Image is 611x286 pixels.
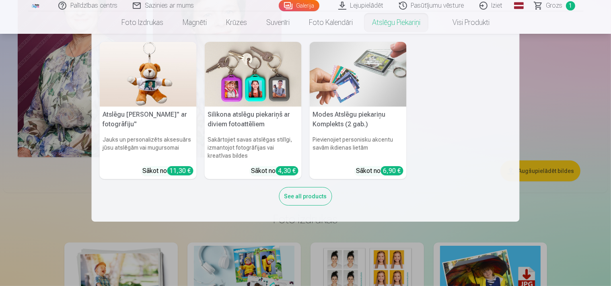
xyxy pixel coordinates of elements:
img: /fa1 [31,3,40,8]
a: Visi produkti [430,11,499,34]
h6: Pievienojiet personisku akcentu savām ikdienas lietām [310,132,407,163]
h6: Jauks un personalizēts aksesuārs jūsu atslēgām vai mugursomai [100,132,197,163]
div: 11,30 € [167,166,193,175]
a: Krūzes [216,11,257,34]
h6: Sakārtojiet savas atslēgas stilīgi, izmantojot fotogrāfijas vai kreatīvas bildes [205,132,302,163]
a: See all products [279,191,332,200]
a: Silikona atslēgu piekariņš ar diviem fotoattēliemSilikona atslēgu piekariņš ar diviem fotoattēlie... [205,42,302,179]
div: Sākot no [143,166,193,176]
span: Grozs [546,1,563,10]
a: Foto izdrukas [112,11,173,34]
a: Suvenīri [257,11,299,34]
h5: Silikona atslēgu piekariņš ar diviem fotoattēliem [205,107,302,132]
div: Sākot no [251,166,298,176]
h5: Modes Atslēgu piekariņu Komplekts (2 gab.) [310,107,407,132]
div: 6,90 € [381,166,403,175]
span: 1 [566,1,575,10]
a: Atslēgu piekariņš Lācītis" ar fotogrāfiju"Atslēgu [PERSON_NAME]" ar fotogrāfiju"Jauks un personal... [100,42,197,179]
div: Sākot no [356,166,403,176]
a: Atslēgu piekariņi [362,11,430,34]
h5: Atslēgu [PERSON_NAME]" ar fotogrāfiju" [100,107,197,132]
div: 4,30 € [276,166,298,175]
a: Modes Atslēgu piekariņu Komplekts (2 gab.)Modes Atslēgu piekariņu Komplekts (2 gab.)Pievienojiet ... [310,42,407,179]
img: Modes Atslēgu piekariņu Komplekts (2 gab.) [310,42,407,107]
a: Foto kalendāri [299,11,362,34]
a: Magnēti [173,11,216,34]
div: See all products [279,187,332,206]
img: Atslēgu piekariņš Lācītis" ar fotogrāfiju" [100,42,197,107]
img: Silikona atslēgu piekariņš ar diviem fotoattēliem [205,42,302,107]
